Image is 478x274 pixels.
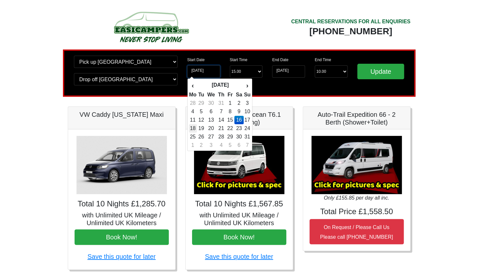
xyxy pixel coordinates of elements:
[226,107,235,116] td: 8
[197,80,244,91] th: [DATE]
[189,116,197,124] td: 11
[87,253,156,260] a: Save this quote for later
[217,141,226,149] td: 4
[206,133,217,141] td: 27
[206,124,217,133] td: 20
[75,211,169,227] h5: with Unlimited UK Mileage / Unlimited UK Kilometers
[226,91,235,99] th: Fr
[226,141,235,149] td: 5
[234,99,244,107] td: 2
[291,18,411,26] div: CENTRAL RESERVATIONS FOR ALL ENQUIRIES
[226,133,235,141] td: 29
[244,80,251,91] th: ›
[244,91,251,99] th: Su
[197,107,206,116] td: 5
[76,136,167,194] img: VW Caddy California Maxi
[205,253,273,260] a: Save this quote for later
[244,133,251,141] td: 31
[189,80,197,91] th: ‹
[75,199,169,209] h4: Total 10 Nights £1,285.70
[272,65,305,78] input: Return Date
[310,219,404,244] button: On Request / Please Call UsPlease call [PHONE_NUMBER]
[234,116,244,124] td: 16
[192,199,286,209] h4: Total 10 Nights £1,567.85
[234,141,244,149] td: 6
[90,9,212,45] img: campers-checkout-logo.png
[206,91,217,99] th: We
[206,99,217,107] td: 30
[197,124,206,133] td: 19
[197,91,206,99] th: Tu
[187,65,220,78] input: Start Date
[217,91,226,99] th: Th
[226,116,235,124] td: 15
[310,207,404,216] h4: Total Price £1,558.50
[197,141,206,149] td: 2
[244,141,251,149] td: 7
[234,133,244,141] td: 30
[226,124,235,133] td: 22
[234,124,244,133] td: 23
[192,229,286,245] button: Book Now!
[217,116,226,124] td: 14
[310,111,404,126] h5: Auto-Trail Expedition 66 - 2 Berth (Shower+Toilet)
[206,107,217,116] td: 6
[244,107,251,116] td: 10
[320,225,393,240] small: On Request / Please Call Us Please call [PHONE_NUMBER]
[324,195,389,201] i: Only £155.85 per day all inc.
[194,136,284,194] img: VW California Ocean T6.1 (Auto, Awning)
[206,141,217,149] td: 3
[197,116,206,124] td: 12
[217,99,226,107] td: 31
[189,141,197,149] td: 1
[197,133,206,141] td: 26
[234,91,244,99] th: Sa
[226,99,235,107] td: 1
[75,229,169,245] button: Book Now!
[311,136,402,194] img: Auto-Trail Expedition 66 - 2 Berth (Shower+Toilet)
[244,99,251,107] td: 3
[230,57,248,63] label: Start Time
[192,211,286,227] h5: with Unlimited UK Mileage / Unlimited UK Kilometers
[189,99,197,107] td: 28
[189,91,197,99] th: Mo
[357,64,404,79] input: Update
[315,57,331,63] label: End Time
[291,26,411,37] div: [PHONE_NUMBER]
[75,111,169,118] h5: VW Caddy [US_STATE] Maxi
[272,57,288,63] label: End Date
[217,124,226,133] td: 21
[244,116,251,124] td: 17
[189,124,197,133] td: 18
[234,107,244,116] td: 9
[197,99,206,107] td: 29
[217,133,226,141] td: 28
[217,107,226,116] td: 7
[189,107,197,116] td: 4
[189,133,197,141] td: 25
[244,124,251,133] td: 24
[206,116,217,124] td: 13
[187,57,205,63] label: Start Date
